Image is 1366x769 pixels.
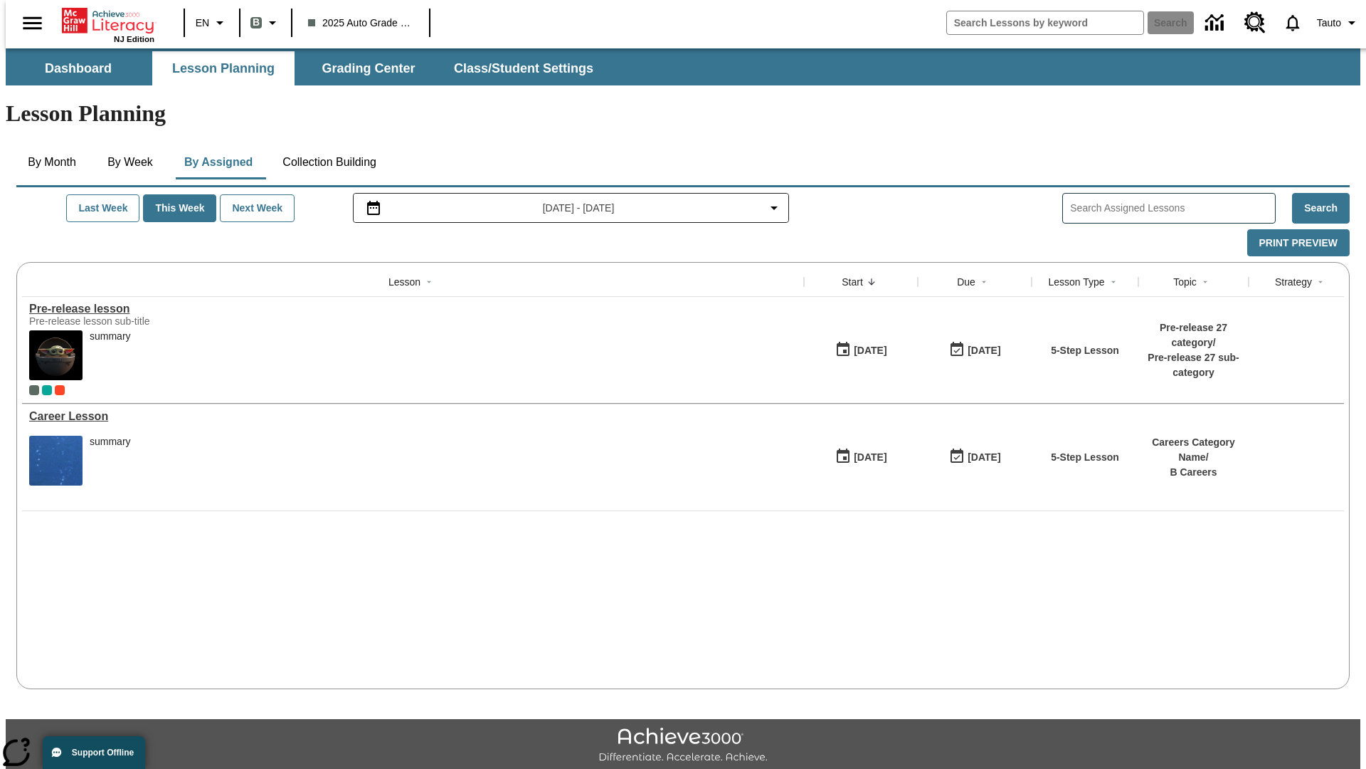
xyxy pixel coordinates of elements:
div: Home [62,5,154,43]
button: Class/Student Settings [443,51,605,85]
button: Sort [975,273,992,291]
button: Sort [420,273,438,291]
h1: Lesson Planning [6,100,1360,127]
div: Career Lesson [29,410,797,423]
div: [DATE] [854,449,886,466]
p: Pre-release 27 category / [1145,320,1241,350]
p: 5-Step Lesson [1051,450,1119,465]
img: Achieve3000 Differentiate Accelerate Achieve [598,728,768,764]
button: Next Week [220,194,295,222]
button: Profile/Settings [1311,10,1366,36]
p: Pre-release 27 sub-category [1145,350,1241,380]
div: SubNavbar [6,48,1360,85]
button: 01/22/25: First time the lesson was available [830,337,891,364]
span: 2025 Auto Grade 1 B [308,16,413,31]
div: Due [957,275,975,289]
a: Career Lesson, Lessons [29,410,797,423]
button: By Month [16,145,88,179]
button: Select the date range menu item [359,199,783,216]
span: Class/Student Settings [454,61,593,77]
span: [DATE] - [DATE] [543,201,615,216]
button: 01/25/26: Last day the lesson can be accessed [944,337,1005,364]
button: Print Preview [1247,229,1350,257]
div: summary [90,330,131,342]
a: Data Center [1197,4,1236,43]
button: Collection Building [271,145,388,179]
img: hero alt text [29,330,83,380]
div: [DATE] [968,342,1000,360]
div: summary [90,436,131,486]
div: Test 1 [55,385,65,395]
button: Grading Center [297,51,440,85]
input: search field [947,11,1143,34]
button: This Week [143,194,216,222]
div: SubNavbar [6,51,606,85]
p: 5-Step Lesson [1051,343,1119,358]
p: B Careers [1145,465,1241,480]
span: EN [196,16,209,31]
a: Resource Center, Will open in new tab [1236,4,1274,42]
button: Sort [1105,273,1122,291]
button: Sort [1197,273,1214,291]
span: Lesson Planning [172,61,275,77]
button: 01/13/25: First time the lesson was available [830,444,891,471]
a: Pre-release lesson, Lessons [29,303,797,315]
span: NJ Edition [114,35,154,43]
div: Pre-release lesson [29,303,797,315]
span: Support Offline [72,748,134,758]
button: Boost Class color is gray green. Change class color [245,10,287,36]
img: fish [29,436,83,486]
button: Open side menu [11,2,53,44]
button: Sort [1312,273,1329,291]
div: 2025 Auto Grade 1 A [42,385,52,395]
span: Dashboard [45,61,112,77]
div: Pre-release lesson sub-title [29,315,243,327]
span: Grading Center [322,61,415,77]
div: [DATE] [968,449,1000,466]
div: Lesson Type [1048,275,1104,289]
div: Current Class [29,385,39,395]
button: Lesson Planning [152,51,295,85]
button: Dashboard [7,51,149,85]
button: 01/17/26: Last day the lesson can be accessed [944,444,1005,471]
button: Sort [863,273,880,291]
div: Topic [1173,275,1197,289]
button: By Assigned [173,145,264,179]
span: Tauto [1317,16,1341,31]
div: summary [90,436,131,448]
button: Search [1292,193,1350,224]
span: B [253,14,260,31]
div: Strategy [1275,275,1312,289]
a: Notifications [1274,4,1311,41]
p: Careers Category Name / [1145,435,1241,465]
button: Support Offline [43,736,145,769]
button: Last Week [66,194,139,222]
a: Home [62,6,154,35]
button: By Week [95,145,166,179]
input: Search Assigned Lessons [1070,198,1275,219]
div: Lesson [388,275,420,289]
div: [DATE] [854,342,886,360]
button: Language: EN, Select a language [189,10,235,36]
svg: Collapse Date Range Filter [766,199,783,216]
div: Start [842,275,863,289]
div: summary [90,330,131,380]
